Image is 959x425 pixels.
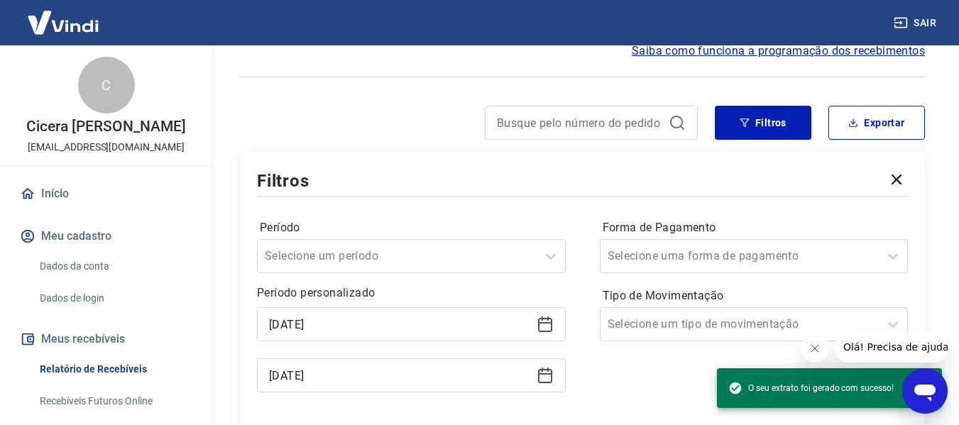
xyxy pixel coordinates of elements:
p: [EMAIL_ADDRESS][DOMAIN_NAME] [28,140,185,155]
button: Exportar [828,106,925,140]
label: Tipo de Movimentação [603,287,906,304]
iframe: Fechar mensagem [801,334,829,363]
a: Relatório de Recebíveis [34,355,195,384]
input: Data inicial [269,314,531,335]
a: Início [17,178,195,209]
button: Sair [891,10,942,36]
p: Período personalizado [257,285,566,302]
h5: Filtros [257,170,309,192]
p: Cicera [PERSON_NAME] [26,119,185,134]
button: Meu cadastro [17,221,195,252]
input: Busque pelo número do pedido [497,112,663,133]
a: Dados de login [34,284,195,313]
label: Período [260,219,563,236]
iframe: Botão para abrir a janela de mensagens [902,368,948,414]
span: O seu extrato foi gerado com sucesso! [728,381,894,395]
a: Dados da conta [34,252,195,281]
a: Saiba como funciona a programação dos recebimentos [632,43,925,60]
button: Meus recebíveis [17,324,195,355]
div: C [78,57,135,114]
img: Vindi [17,1,109,44]
span: Olá! Precisa de ajuda? [9,10,119,21]
a: Recebíveis Futuros Online [34,387,195,416]
button: Filtros [715,106,811,140]
iframe: Mensagem da empresa [835,331,948,363]
input: Data final [269,365,531,386]
label: Forma de Pagamento [603,219,906,236]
